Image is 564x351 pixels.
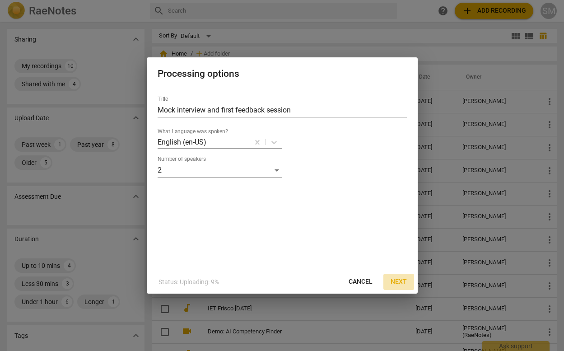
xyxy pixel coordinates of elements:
[158,129,228,134] label: What Language was spoken?
[158,163,282,178] div: 2
[158,96,168,102] label: Title
[391,277,407,286] span: Next
[158,156,206,162] label: Number of speakers
[349,277,373,286] span: Cancel
[158,68,407,80] h2: Processing options
[158,277,219,287] p: Status: Uploading: 9%
[158,137,206,147] p: English (en-US)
